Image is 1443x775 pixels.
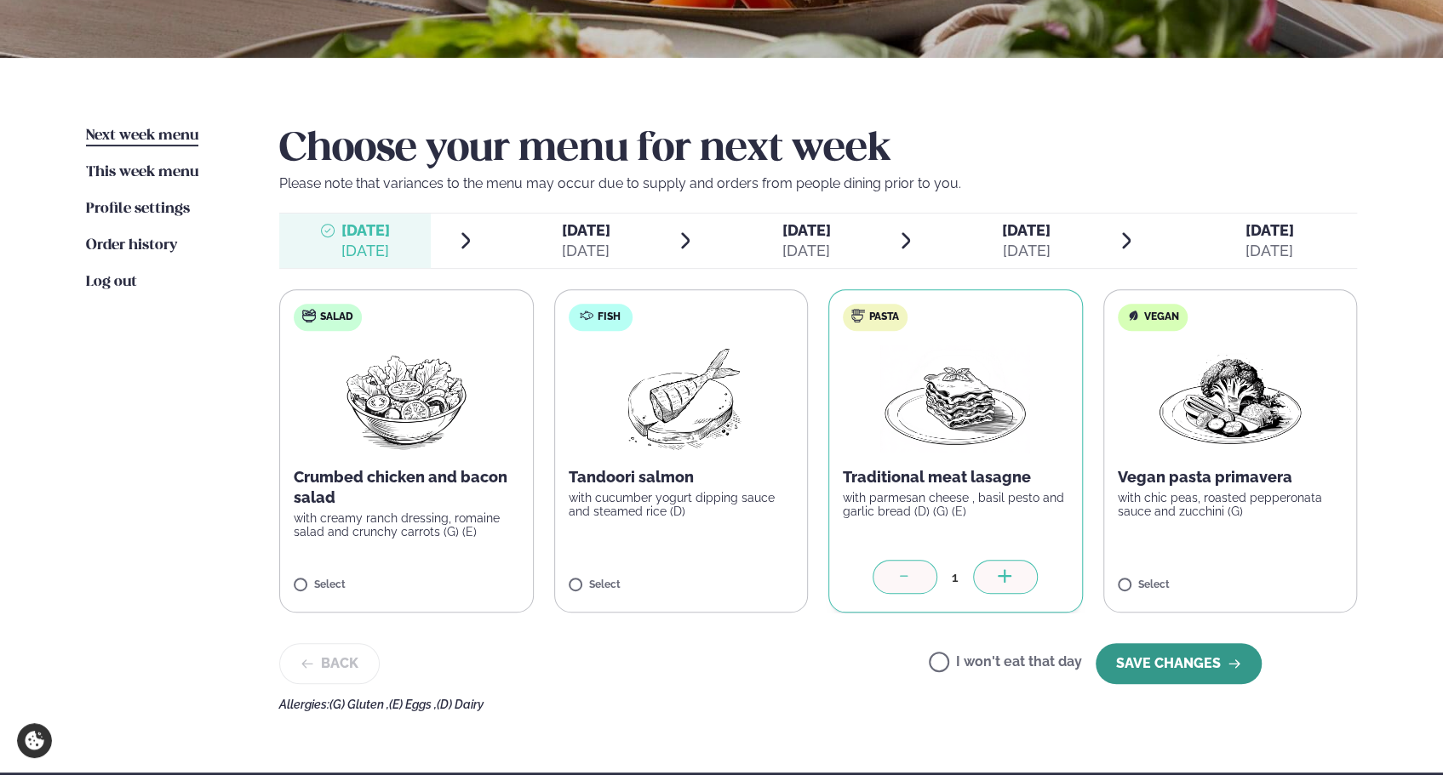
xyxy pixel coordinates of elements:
span: Profile settings [86,202,190,216]
h2: Choose your menu for next week [279,126,1357,174]
span: Pasta [869,311,899,324]
a: Next week menu [86,126,198,146]
p: with cucumber yogurt dipping sauce and steamed rice (D) [569,491,794,518]
span: Next week menu [86,128,198,143]
p: Tandoori salmon [569,467,794,487]
span: [DATE] [341,221,390,239]
p: Crumbed chicken and bacon salad [294,467,519,508]
p: with parmesan cheese , basil pesto and garlic bread (D) (G) (E) [843,491,1068,518]
p: with chic peas, roasted pepperonata sauce and zucchini (G) [1118,491,1343,518]
span: This week menu [86,165,198,180]
div: [DATE] [782,241,830,261]
img: Fish.png [605,345,756,453]
div: 1 [937,567,973,587]
a: Order history [86,236,177,256]
p: with creamy ranch dressing, romaine salad and crunchy carrots (G) (E) [294,511,519,539]
p: Vegan pasta primavera [1118,467,1343,487]
img: Lasagna.png [880,345,1030,453]
div: [DATE] [1245,241,1293,261]
span: (G) Gluten , [329,698,389,711]
img: Vegan.svg [1126,309,1140,322]
p: Traditional meat lasagne [843,467,1068,487]
p: Please note that variances to the menu may occur due to supply and orders from people dining prio... [279,174,1357,194]
span: [DATE] [1002,221,1051,239]
span: [DATE] [782,221,830,239]
span: [DATE] [561,221,610,239]
img: fish.svg [580,309,593,322]
div: [DATE] [1002,241,1051,261]
span: Vegan [1144,311,1179,324]
span: (E) Eggs , [389,698,437,711]
button: SAVE CHANGES [1096,643,1262,684]
div: Allergies: [279,698,1357,711]
span: Fish [598,311,621,324]
div: [DATE] [561,241,610,261]
img: Salad.png [331,345,482,453]
span: Log out [86,275,137,289]
a: Log out [86,272,137,293]
span: (D) Dairy [437,698,484,711]
div: [DATE] [341,241,390,261]
img: pasta.svg [851,309,865,322]
a: Cookie settings [17,723,52,758]
button: Back [279,643,380,684]
a: Profile settings [86,199,190,219]
img: Vegan.png [1155,345,1305,453]
span: [DATE] [1245,221,1293,239]
span: Order history [86,238,177,253]
span: Salad [320,311,353,324]
a: This week menu [86,162,198,183]
img: salad.svg [302,309,316,322]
